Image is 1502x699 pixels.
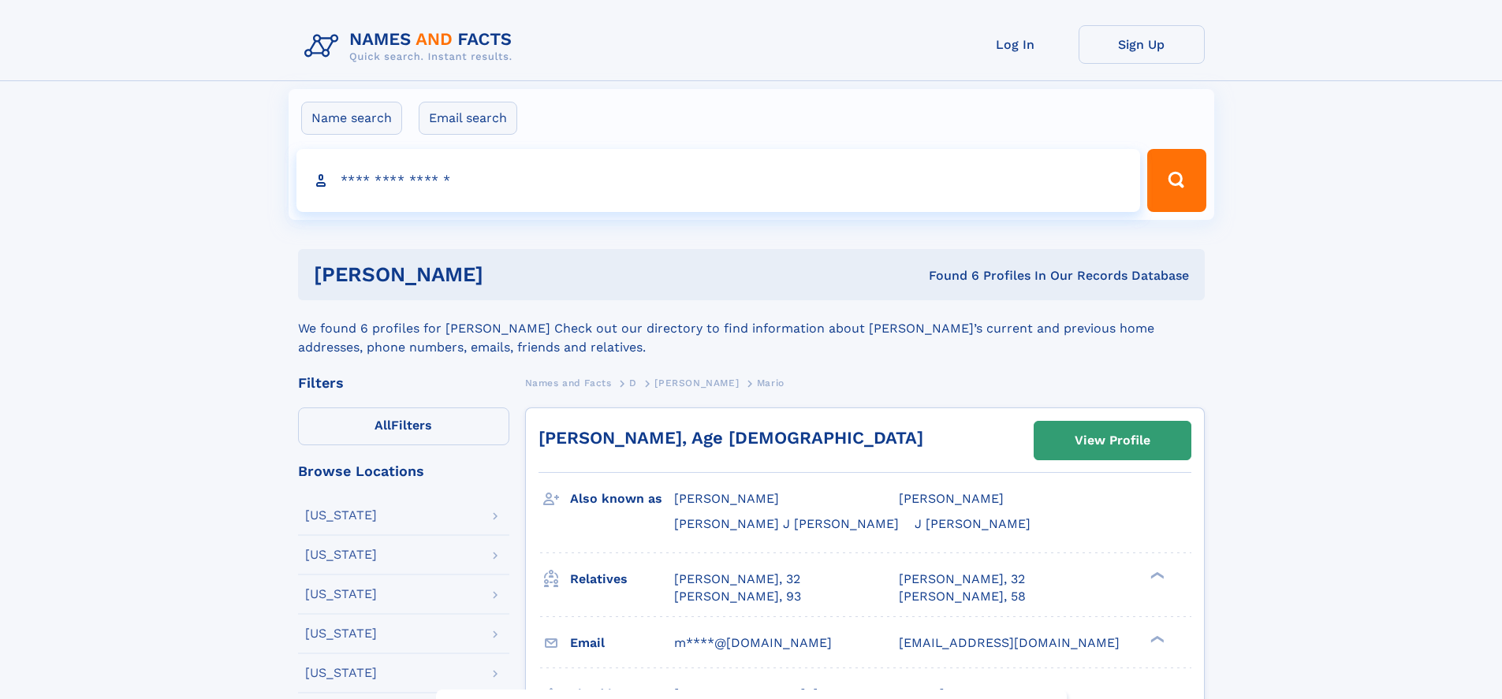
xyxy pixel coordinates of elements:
input: search input [296,149,1141,212]
a: [PERSON_NAME] [654,373,739,392]
div: We found 6 profiles for [PERSON_NAME] Check out our directory to find information about [PERSON_N... [298,300,1205,357]
span: D [629,377,637,389]
h1: [PERSON_NAME] [314,265,706,284]
span: [PERSON_NAME] [674,491,779,506]
div: ❯ [1146,570,1165,580]
label: Email search [419,102,517,135]
span: [PERSON_NAME] [654,377,739,389]
div: [US_STATE] [305,588,377,600]
a: [PERSON_NAME], 93 [674,588,801,605]
label: Name search [301,102,402,135]
span: [EMAIL_ADDRESS][DOMAIN_NAME] [899,635,1120,650]
a: Names and Facts [525,373,612,392]
h3: Email [570,630,674,656]
div: [US_STATE] [305,548,377,561]
span: Mario [757,377,785,389]
a: Log In [952,25,1079,64]
div: [US_STATE] [305,509,377,522]
span: J [PERSON_NAME] [915,516,1031,531]
a: Sign Up [1079,25,1205,64]
button: Search Button [1147,149,1206,212]
a: View Profile [1034,422,1191,459]
div: View Profile [1075,422,1150,459]
a: [PERSON_NAME], 32 [674,571,800,588]
div: [US_STATE] [305,667,377,679]
div: ❯ [1146,634,1165,644]
div: Found 6 Profiles In Our Records Database [706,267,1189,284]
img: Logo Names and Facts [298,25,525,68]
h3: Relatives [570,566,674,593]
label: Filters [298,407,509,445]
h3: Also known as [570,485,674,512]
a: [PERSON_NAME], Age [DEMOGRAPHIC_DATA] [539,428,923,448]
div: [US_STATE] [305,627,377,640]
div: Browse Locations [298,464,509,478]
div: Filters [298,376,509,390]
a: [PERSON_NAME], 32 [899,571,1025,588]
span: [PERSON_NAME] J [PERSON_NAME] [674,516,899,531]
a: D [629,373,637,392]
span: [PERSON_NAME] [899,491,1004,506]
a: [PERSON_NAME], 58 [899,588,1026,605]
span: All [375,418,391,433]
